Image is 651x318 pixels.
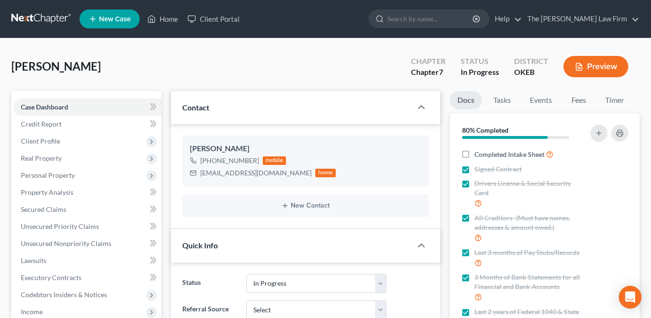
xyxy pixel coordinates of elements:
[13,201,161,218] a: Secured Claims
[21,222,99,230] span: Unsecured Priority Claims
[143,10,183,27] a: Home
[13,218,161,235] a: Unsecured Priority Claims
[21,103,68,111] span: Case Dashboard
[190,202,421,209] button: New Contact
[411,56,446,67] div: Chapter
[182,241,218,250] span: Quick Info
[11,59,101,73] span: [PERSON_NAME]
[486,91,518,109] a: Tasks
[200,168,312,178] div: [EMAIL_ADDRESS][DOMAIN_NAME]
[21,308,43,316] span: Income
[21,137,60,145] span: Client Profile
[474,150,544,159] span: Completed Intake Sheet
[200,156,259,165] div: [PHONE_NUMBER]
[387,10,474,27] input: Search by name...
[21,205,66,213] span: Secured Claims
[514,67,548,78] div: OKEB
[461,56,499,67] div: Status
[183,10,244,27] a: Client Portal
[13,269,161,286] a: Executory Contracts
[178,274,241,293] label: Status
[21,171,75,179] span: Personal Property
[21,291,107,299] span: Codebtors Insiders & Notices
[411,67,446,78] div: Chapter
[182,103,209,112] span: Contact
[21,188,73,196] span: Property Analysis
[563,56,628,77] button: Preview
[21,154,62,162] span: Real Property
[474,213,584,232] span: All Creditors- (Must have names, addresses & amount owed.)
[514,56,548,67] div: District
[21,239,111,247] span: Unsecured Nonpriority Claims
[450,91,482,109] a: Docs
[619,286,642,309] div: Open Intercom Messenger
[474,248,580,257] span: Last 3 months of Pay Stubs/Records
[13,99,161,116] a: Case Dashboard
[490,10,522,27] a: Help
[13,235,161,252] a: Unsecured Nonpriority Claims
[462,126,508,134] strong: 80% Completed
[263,156,286,165] div: mobile
[21,273,81,282] span: Executory Contracts
[13,184,161,201] a: Property Analysis
[13,116,161,133] a: Credit Report
[474,164,522,174] span: Signed Contract
[99,16,131,23] span: New Case
[522,91,560,109] a: Events
[597,91,632,109] a: Timer
[21,256,46,264] span: Lawsuits
[315,169,336,177] div: home
[461,67,499,78] div: In Progress
[474,179,584,198] span: Drivers License & Social Security Card
[439,67,443,76] span: 7
[190,143,421,154] div: [PERSON_NAME]
[523,10,639,27] a: The [PERSON_NAME] Law Firm
[21,120,62,128] span: Credit Report
[13,252,161,269] a: Lawsuits
[563,91,594,109] a: Fees
[474,273,584,291] span: 3 Months of Bank Statements for all Financial and Bank Accounts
